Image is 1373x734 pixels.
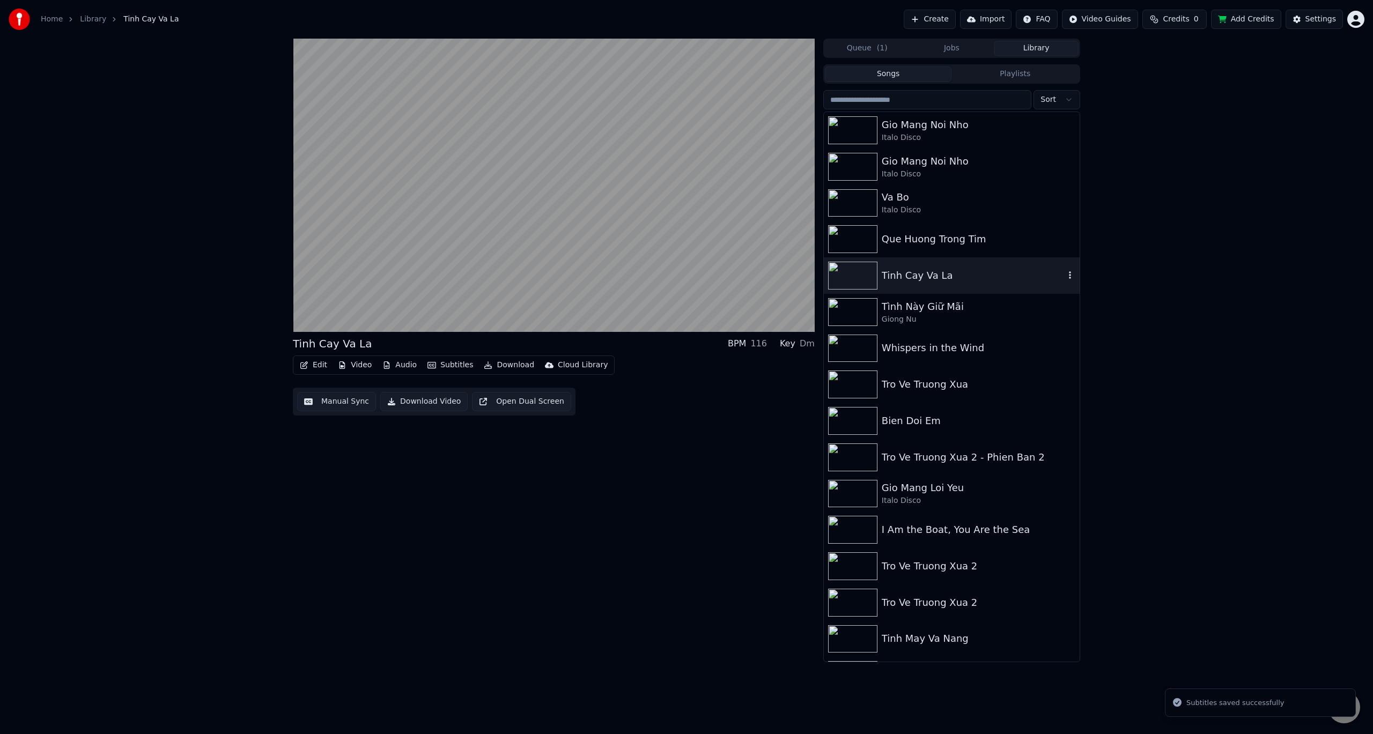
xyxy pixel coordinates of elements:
div: 116 [750,337,767,350]
button: Create [904,10,956,29]
button: FAQ [1016,10,1057,29]
span: Credits [1163,14,1189,25]
button: Credits0 [1142,10,1207,29]
div: Tinh Cay Va La [882,268,1065,283]
a: Library [80,14,106,25]
button: Jobs [910,41,994,56]
button: Add Credits [1211,10,1281,29]
div: Gio Mang Noi Nho [882,154,1075,169]
div: Italo Disco [882,169,1075,180]
div: Settings [1305,14,1336,25]
button: Video Guides [1062,10,1138,29]
div: Tinh Cay Va La [293,336,372,351]
button: Download [479,358,538,373]
button: Library [994,41,1079,56]
div: Subtitles saved successfully [1186,698,1284,708]
button: Queue [825,41,910,56]
span: Tinh Cay Va La [123,14,179,25]
span: 0 [1194,14,1199,25]
span: Sort [1040,94,1056,105]
span: ( 1 ) [877,43,888,54]
button: Songs [825,66,952,82]
div: Whispers in the Wind [882,340,1075,355]
div: Tro Ve Truong Xua 2 [882,559,1075,574]
div: Italo Disco [882,132,1075,143]
div: I Am the Boat, You Are the Sea [882,522,1075,537]
div: Tro Ve Truong Xua 2 - Phien Ban 2 [882,450,1075,465]
div: Gio Mang Loi Yeu [882,480,1075,495]
div: Va Bo [882,190,1075,205]
a: Home [41,14,63,25]
button: Download Video [380,392,468,411]
button: Subtitles [423,358,477,373]
img: youka [9,9,30,30]
div: Tro Ve Truong Xua 2 [882,595,1075,610]
div: Key [780,337,795,350]
div: Italo Disco [882,205,1075,216]
button: Open Dual Screen [472,392,571,411]
nav: breadcrumb [41,14,179,25]
div: Tinh May Va Nang [882,631,1075,646]
div: Giong Nu [882,314,1075,325]
div: Dm [800,337,815,350]
button: Video [334,358,376,373]
div: Cloud Library [558,360,608,370]
button: Edit [296,358,331,373]
div: Bien Doi Em [882,413,1075,428]
div: Tình Này Giữ Mãi [882,299,1075,314]
div: Tro Ve Truong Xua [882,377,1075,392]
button: Playlists [951,66,1079,82]
button: Settings [1286,10,1343,29]
div: Que Huong Trong Tim [882,232,1075,247]
div: Italo Disco [882,495,1075,506]
div: BPM [728,337,746,350]
button: Import [960,10,1012,29]
button: Audio [378,358,421,373]
div: Gio Mang Noi Nho [882,117,1075,132]
button: Manual Sync [297,392,376,411]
